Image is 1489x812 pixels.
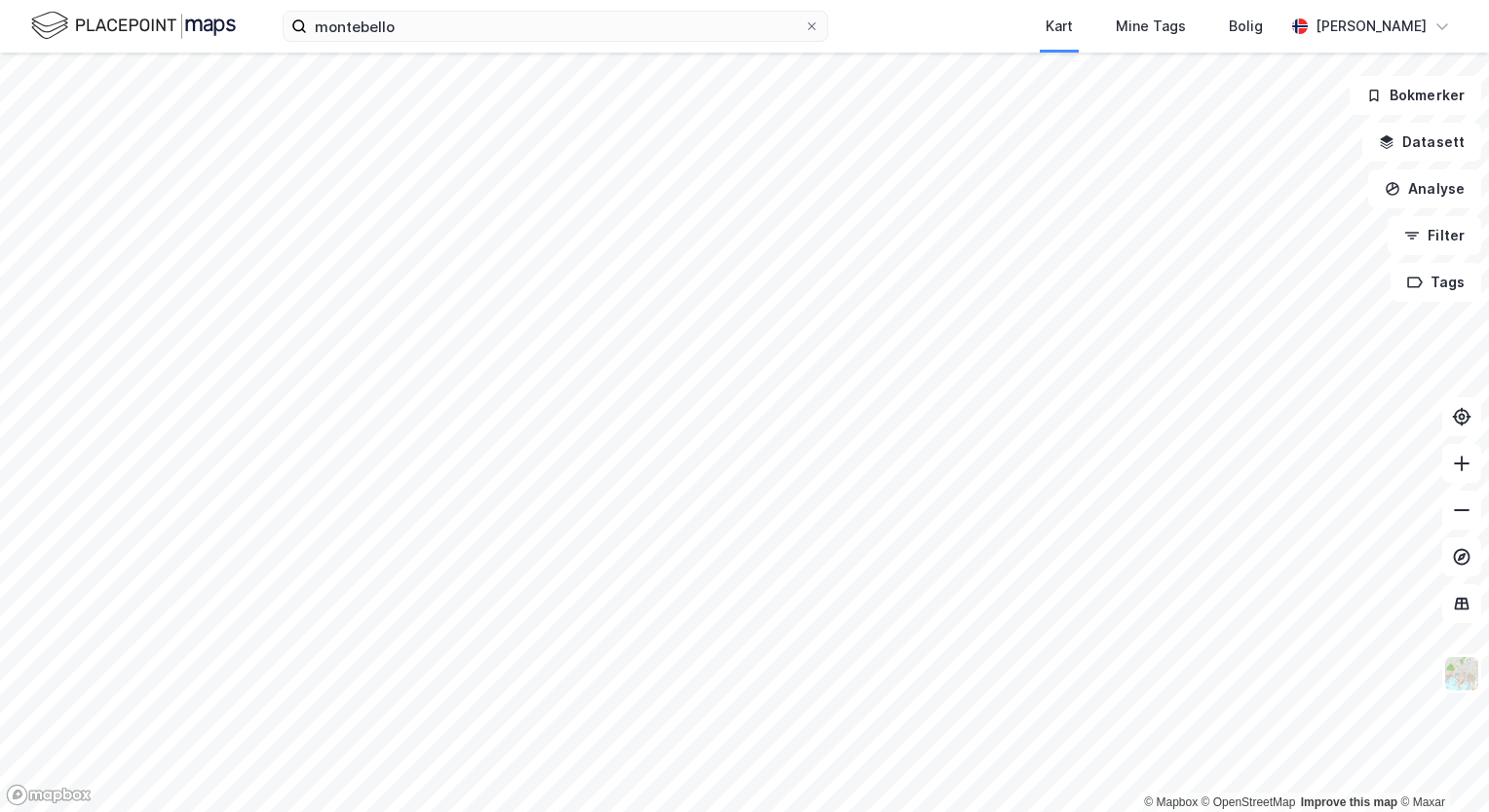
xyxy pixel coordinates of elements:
input: Søk på adresse, matrikkel, gårdeiere, leietakere eller personer [307,12,804,41]
button: Bokmerker [1350,76,1481,115]
button: Datasett [1362,123,1481,162]
button: Analyse [1368,169,1481,208]
img: Z [1443,655,1480,692]
button: Filter [1388,216,1481,255]
a: OpenStreetMap [1202,795,1296,809]
div: Bolig [1229,15,1263,38]
a: Improve this map [1301,795,1397,809]
div: Kart [1046,15,1073,38]
a: Mapbox [1144,795,1198,809]
div: [PERSON_NAME] [1316,15,1427,38]
div: Mine Tags [1116,15,1186,38]
iframe: Chat Widget [1392,719,1489,812]
a: Mapbox homepage [6,784,92,806]
img: logo.f888ab2527a4732fd821a326f86c7f29.svg [31,9,236,43]
button: Tags [1391,263,1481,302]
